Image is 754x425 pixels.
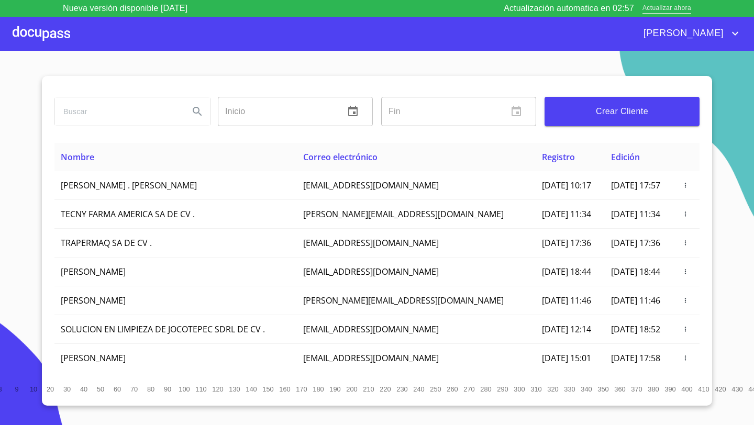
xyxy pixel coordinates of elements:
[427,381,444,397] button: 250
[59,381,75,397] button: 30
[504,2,634,15] p: Actualización automatica en 02:57
[209,381,226,397] button: 120
[578,381,595,397] button: 340
[411,381,427,397] button: 240
[61,352,126,364] span: [PERSON_NAME]
[63,2,187,15] p: Nueva versión disponible [DATE]
[303,352,439,364] span: [EMAIL_ADDRESS][DOMAIN_NAME]
[363,385,374,393] span: 210
[279,385,290,393] span: 160
[561,381,578,397] button: 330
[511,381,528,397] button: 300
[553,104,691,119] span: Crear Cliente
[346,385,357,393] span: 200
[25,381,42,397] button: 10
[528,381,545,397] button: 310
[679,381,695,397] button: 400
[595,381,612,397] button: 350
[47,385,54,393] span: 20
[164,385,171,393] span: 90
[159,381,176,397] button: 90
[303,323,439,335] span: [EMAIL_ADDRESS][DOMAIN_NAME]
[712,381,729,397] button: 420
[413,385,424,393] span: 240
[212,385,223,393] span: 120
[564,385,575,393] span: 330
[542,237,591,249] span: [DATE] 17:36
[229,385,240,393] span: 130
[296,385,307,393] span: 170
[262,385,273,393] span: 150
[645,381,662,397] button: 380
[542,180,591,191] span: [DATE] 10:17
[530,385,541,393] span: 310
[61,266,126,277] span: [PERSON_NAME]
[636,25,741,42] button: account of current user
[394,381,411,397] button: 230
[611,208,660,220] span: [DATE] 11:34
[628,381,645,397] button: 370
[695,381,712,397] button: 410
[611,180,660,191] span: [DATE] 17:57
[195,385,206,393] span: 110
[63,385,71,393] span: 30
[226,381,243,397] button: 130
[97,385,104,393] span: 50
[8,381,25,397] button: 9
[612,381,628,397] button: 360
[303,295,504,306] span: [PERSON_NAME][EMAIL_ADDRESS][DOMAIN_NAME]
[480,385,491,393] span: 280
[61,151,94,163] span: Nombre
[176,381,193,397] button: 100
[126,381,142,397] button: 70
[444,381,461,397] button: 260
[276,381,293,397] button: 160
[303,151,378,163] span: Correo electrónico
[30,385,37,393] span: 10
[380,385,391,393] span: 220
[662,381,679,397] button: 390
[80,385,87,393] span: 40
[698,385,709,393] span: 410
[343,381,360,397] button: 200
[648,385,659,393] span: 380
[463,385,474,393] span: 270
[61,323,265,335] span: SOLUCION EN LIMPIEZA DE JOCOTEPEC SDRL DE CV .
[75,381,92,397] button: 40
[547,385,558,393] span: 320
[614,385,625,393] span: 360
[542,208,591,220] span: [DATE] 11:34
[611,323,660,335] span: [DATE] 18:52
[396,385,407,393] span: 230
[430,385,441,393] span: 250
[327,381,343,397] button: 190
[542,323,591,335] span: [DATE] 12:14
[147,385,154,393] span: 80
[303,237,439,249] span: [EMAIL_ADDRESS][DOMAIN_NAME]
[185,99,210,124] button: Search
[246,385,257,393] span: 140
[114,385,121,393] span: 60
[303,266,439,277] span: [EMAIL_ADDRESS][DOMAIN_NAME]
[581,385,592,393] span: 340
[303,208,504,220] span: [PERSON_NAME][EMAIL_ADDRESS][DOMAIN_NAME]
[109,381,126,397] button: 60
[179,385,190,393] span: 100
[636,25,729,42] span: [PERSON_NAME]
[130,385,138,393] span: 70
[545,381,561,397] button: 320
[92,381,109,397] button: 50
[542,295,591,306] span: [DATE] 11:46
[664,385,675,393] span: 390
[542,266,591,277] span: [DATE] 18:44
[497,385,508,393] span: 290
[611,237,660,249] span: [DATE] 17:36
[310,381,327,397] button: 180
[642,3,691,14] span: Actualizar ahora
[193,381,209,397] button: 110
[142,381,159,397] button: 80
[611,151,640,163] span: Edición
[611,266,660,277] span: [DATE] 18:44
[61,180,197,191] span: [PERSON_NAME] . [PERSON_NAME]
[15,385,18,393] span: 9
